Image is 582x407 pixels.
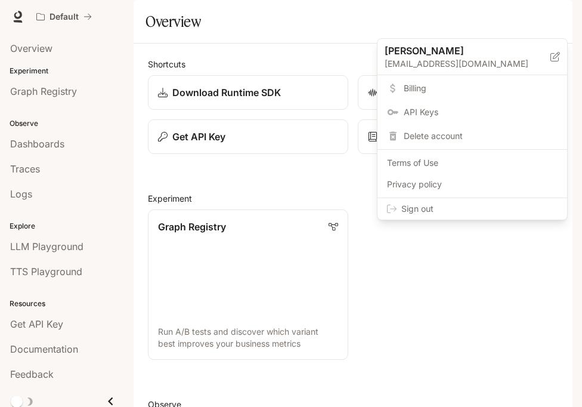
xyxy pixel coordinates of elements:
span: Delete account [404,130,558,142]
p: [PERSON_NAME] [385,44,531,58]
div: [PERSON_NAME][EMAIL_ADDRESS][DOMAIN_NAME] [377,39,567,75]
a: API Keys [380,101,565,123]
span: Billing [404,82,558,94]
span: Terms of Use [387,157,558,169]
span: Sign out [401,203,558,215]
a: Privacy policy [380,174,565,195]
div: Sign out [377,198,567,220]
a: Terms of Use [380,152,565,174]
p: [EMAIL_ADDRESS][DOMAIN_NAME] [385,58,550,70]
div: Delete account [380,125,565,147]
span: API Keys [404,106,558,118]
span: Privacy policy [387,178,558,190]
a: Billing [380,78,565,99]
